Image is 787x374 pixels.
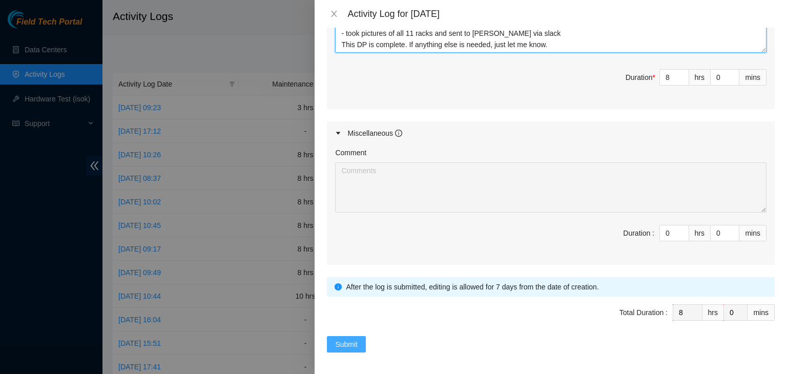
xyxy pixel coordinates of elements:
[623,227,654,239] div: Duration :
[739,69,767,86] div: mins
[702,304,724,321] div: hrs
[327,336,366,352] button: Submit
[347,128,402,139] div: Miscellaneous
[327,9,341,19] button: Close
[689,69,711,86] div: hrs
[689,225,711,241] div: hrs
[327,121,775,145] div: Miscellaneous info-circle
[739,225,767,241] div: mins
[619,307,668,318] div: Total Duration :
[748,304,775,321] div: mins
[335,147,366,158] label: Comment
[335,339,358,350] span: Submit
[335,130,341,136] span: caret-right
[626,72,655,83] div: Duration
[395,130,402,137] span: info-circle
[335,162,767,213] textarea: Comment
[330,10,338,18] span: close
[346,281,767,293] div: After the log is submitted, editing is allowed for 7 days from the date of creation.
[335,283,342,290] span: info-circle
[347,8,775,19] div: Activity Log for [DATE]
[335,3,767,53] textarea: Comment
